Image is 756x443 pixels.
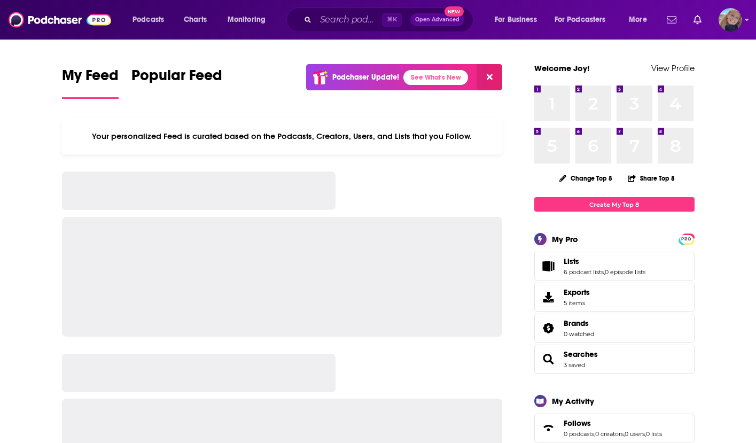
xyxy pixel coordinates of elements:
a: Charts [177,11,213,28]
span: Open Advanced [415,17,459,22]
a: 6 podcast lists [564,268,604,276]
span: , [645,430,646,438]
span: PRO [680,235,693,243]
button: open menu [220,11,279,28]
span: , [623,430,625,438]
a: PRO [680,235,693,243]
a: 3 saved [564,361,585,369]
button: open menu [125,11,178,28]
p: Podchaser Update! [332,73,399,82]
span: Popular Feed [131,66,222,91]
a: Exports [534,283,695,312]
span: , [594,430,595,438]
a: Brands [538,321,559,336]
button: Show profile menu [719,8,742,32]
span: Exports [564,287,590,297]
button: open menu [487,11,550,28]
span: Brands [534,314,695,343]
span: For Business [495,12,537,27]
a: Show notifications dropdown [689,11,706,29]
a: My Feed [62,66,119,99]
a: Searches [538,352,559,367]
a: Follows [538,421,559,436]
a: 0 podcasts [564,430,594,438]
span: New [445,6,464,17]
span: 5 items [564,299,590,307]
input: Search podcasts, credits, & more... [316,11,382,28]
div: Search podcasts, credits, & more... [297,7,484,32]
img: Podchaser - Follow, Share and Rate Podcasts [9,10,111,30]
a: 0 watched [564,330,594,338]
button: open menu [548,11,621,28]
div: My Pro [552,234,578,244]
span: , [604,268,605,276]
a: Lists [538,259,559,274]
span: Searches [534,345,695,374]
div: My Activity [552,396,594,406]
a: Popular Feed [131,66,222,99]
a: 0 episode lists [605,268,645,276]
a: Show notifications dropdown [663,11,681,29]
img: User Profile [719,8,742,32]
span: For Podcasters [555,12,606,27]
span: Follows [564,418,591,428]
span: Logged in as jopsvig [719,8,742,32]
span: ⌘ K [382,13,402,27]
a: Follows [564,418,662,428]
span: Follows [534,414,695,442]
a: 0 users [625,430,645,438]
div: Your personalized Feed is curated based on the Podcasts, Creators, Users, and Lists that you Follow. [62,118,503,154]
a: 0 lists [646,430,662,438]
button: Change Top 8 [553,172,619,185]
span: More [629,12,647,27]
span: Charts [184,12,207,27]
a: Searches [564,349,598,359]
span: Lists [534,252,695,281]
a: View Profile [651,63,695,73]
a: Create My Top 8 [534,197,695,212]
a: Lists [564,257,645,266]
span: Lists [564,257,579,266]
span: Podcasts [133,12,164,27]
span: Brands [564,318,589,328]
button: open menu [621,11,660,28]
a: 0 creators [595,430,623,438]
button: Share Top 8 [627,168,675,189]
a: Brands [564,318,594,328]
span: Monitoring [228,12,266,27]
span: My Feed [62,66,119,91]
a: Welcome Joy! [534,63,590,73]
button: Open AdvancedNew [410,13,464,26]
a: See What's New [403,70,468,85]
span: Exports [538,290,559,305]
